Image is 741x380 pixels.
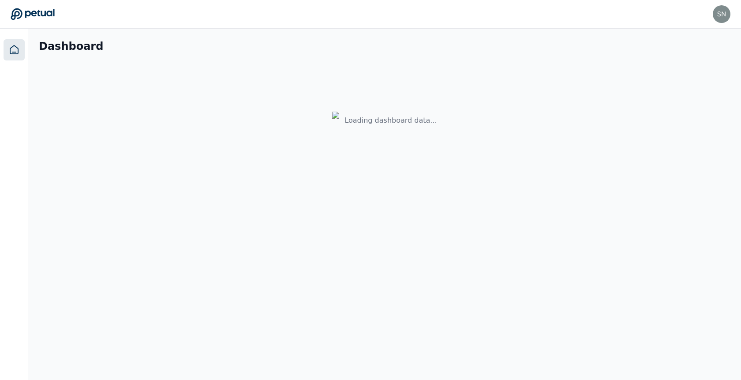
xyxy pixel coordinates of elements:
div: Loading dashboard data... [344,115,437,126]
a: Go to Dashboard [11,8,55,20]
img: snir+klaviyo@petual.ai [713,5,730,23]
h1: Dashboard [39,39,103,53]
img: Logo [332,112,341,129]
a: Dashboard [4,39,25,60]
